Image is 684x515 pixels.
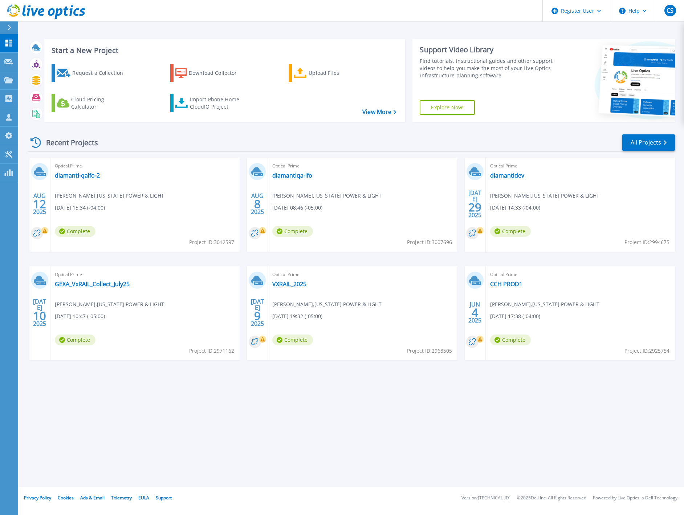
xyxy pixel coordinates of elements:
span: 29 [468,204,481,210]
h3: Start a New Project [52,46,396,54]
span: [DATE] 19:32 (-05:00) [272,312,322,320]
span: Complete [490,334,531,345]
a: Download Collector [170,64,251,82]
span: 12 [33,201,46,207]
span: 8 [254,201,261,207]
a: All Projects [622,134,675,151]
span: Optical Prime [55,271,235,279]
a: diamanti-qalfo-2 [55,172,100,179]
li: Powered by Live Optics, a Dell Technology [593,496,677,500]
span: Project ID: 2925754 [624,347,669,355]
a: Upload Files [289,64,370,82]
a: Support [156,495,172,501]
span: Complete [490,226,531,237]
a: diamantidev [490,172,524,179]
span: Optical Prime [272,162,453,170]
span: [PERSON_NAME] , [US_STATE] POWER & LIGHT [490,300,599,308]
span: [PERSON_NAME] , [US_STATE] POWER & LIGHT [55,300,164,308]
span: Optical Prime [55,162,235,170]
a: EULA [138,495,149,501]
span: Optical Prime [272,271,453,279]
span: Complete [55,334,95,345]
div: Cloud Pricing Calculator [71,96,129,110]
div: Import Phone Home CloudIQ Project [190,96,247,110]
a: Telemetry [111,495,132,501]
div: [DATE] 2025 [33,299,46,326]
span: Project ID: 2968505 [407,347,452,355]
span: [DATE] 17:38 (-04:00) [490,312,540,320]
a: VXRAIL_2025 [272,280,306,288]
span: [DATE] 15:34 (-04:00) [55,204,105,212]
span: 4 [472,309,478,316]
div: Support Video Library [420,45,553,54]
a: Cookies [58,495,74,501]
span: Project ID: 2994675 [624,238,669,246]
span: Optical Prime [490,271,671,279]
a: Cloud Pricing Calculator [52,94,133,112]
span: 10 [33,313,46,319]
a: Ads & Email [80,495,105,501]
div: [DATE] 2025 [251,299,264,326]
div: Download Collector [189,66,247,80]
span: [PERSON_NAME] , [US_STATE] POWER & LIGHT [272,192,382,200]
a: Request a Collection [52,64,133,82]
a: Privacy Policy [24,495,51,501]
span: Complete [55,226,95,237]
div: Upload Files [309,66,367,80]
span: 9 [254,313,261,319]
span: Optical Prime [490,162,671,170]
span: Project ID: 2971162 [189,347,234,355]
span: CS [667,8,673,13]
a: View More [362,109,396,115]
div: AUG 2025 [251,191,264,217]
div: AUG 2025 [33,191,46,217]
span: [PERSON_NAME] , [US_STATE] POWER & LIGHT [55,192,164,200]
div: JUN 2025 [468,299,482,326]
a: diamantiqa-lfo [272,172,312,179]
div: Recent Projects [28,134,108,151]
span: Project ID: 3007696 [407,238,452,246]
li: Version: [TECHNICAL_ID] [461,496,510,500]
a: CCH PROD1 [490,280,522,288]
a: Explore Now! [420,100,475,115]
span: Complete [272,226,313,237]
span: [PERSON_NAME] , [US_STATE] POWER & LIGHT [490,192,599,200]
span: [PERSON_NAME] , [US_STATE] POWER & LIGHT [272,300,382,308]
a: GEXA_VxRAIL_Collect_July25 [55,280,130,288]
span: Project ID: 3012597 [189,238,234,246]
span: Complete [272,334,313,345]
span: [DATE] 08:46 (-05:00) [272,204,322,212]
span: [DATE] 14:33 (-04:00) [490,204,540,212]
div: [DATE] 2025 [468,191,482,217]
div: Find tutorials, instructional guides and other support videos to help you make the most of your L... [420,57,553,79]
li: © 2025 Dell Inc. All Rights Reserved [517,496,586,500]
span: [DATE] 10:47 (-05:00) [55,312,105,320]
div: Request a Collection [72,66,130,80]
